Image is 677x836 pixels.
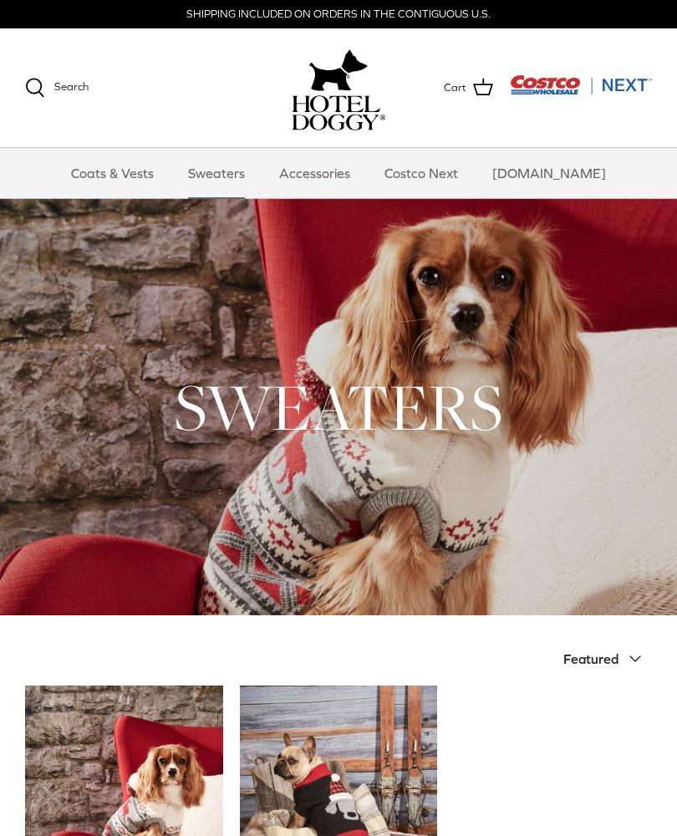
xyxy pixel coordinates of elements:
a: Costco Next [369,148,473,198]
button: Featured [563,640,652,677]
a: Accessories [264,148,365,198]
a: [DOMAIN_NAME] [477,148,621,198]
span: Cart [444,79,466,97]
img: Costco Next [510,74,652,95]
a: hoteldoggy.com hoteldoggycom [292,45,385,130]
span: Search [54,80,89,93]
a: Sweaters [173,148,260,198]
a: Cart [444,77,493,99]
img: hoteldoggycom [292,95,385,130]
a: Search [25,78,89,98]
h1: SWEATERS [25,366,652,448]
span: Featured [563,651,618,666]
a: Visit Costco Next [510,85,652,98]
img: hoteldoggy.com [309,45,368,95]
a: Coats & Vests [56,148,169,198]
